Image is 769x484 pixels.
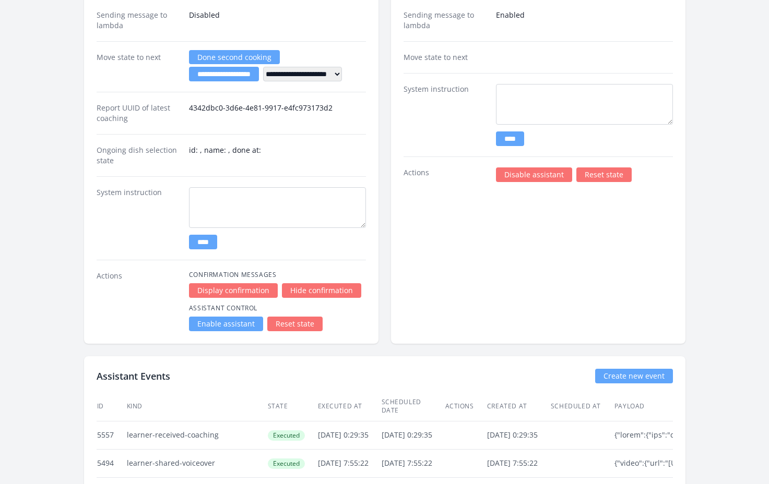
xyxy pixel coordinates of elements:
[487,421,550,449] td: [DATE] 0:29:35
[126,421,267,449] td: learner-received-coaching
[189,304,366,312] h4: Assistant Control
[97,145,181,166] dt: Ongoing dish selection state
[317,392,381,421] th: Executed at
[268,430,305,441] span: Executed
[282,283,361,298] a: Hide confirmation
[317,449,381,477] td: [DATE] 7:55:22
[189,10,366,31] dd: Disabled
[189,283,278,298] a: Display confirmation
[97,392,126,421] th: ID
[496,167,572,182] a: Disable assistant
[97,369,170,383] h2: Assistant Events
[189,50,280,64] a: Done second cooking
[189,317,263,331] a: Enable assistant
[317,421,381,449] td: [DATE] 0:29:35
[189,145,366,166] dd: id: , name: , done at:
[126,392,267,421] th: Kind
[487,392,550,421] th: Created at
[97,52,181,81] dt: Move state to next
[404,52,488,63] dt: Move state to next
[595,369,673,383] a: Create new event
[97,10,181,31] dt: Sending message to lambda
[404,167,488,182] dt: Actions
[487,449,550,477] td: [DATE] 7:55:22
[97,271,181,331] dt: Actions
[189,271,366,279] h4: Confirmation Messages
[126,449,267,477] td: learner-shared-voiceover
[404,84,488,146] dt: System instruction
[381,449,445,477] td: [DATE] 7:55:22
[268,458,305,469] span: Executed
[404,10,488,31] dt: Sending message to lambda
[267,392,317,421] th: State
[496,10,673,31] dd: Enabled
[445,392,487,421] th: Actions
[97,103,181,124] dt: Report UUID of latest coaching
[97,187,181,249] dt: System instruction
[267,317,323,331] a: Reset state
[189,103,366,124] dd: 4342dbc0-3d6e-4e81-9917-e4fc973173d2
[97,449,126,477] td: 5494
[97,421,126,449] td: 5557
[381,421,445,449] td: [DATE] 0:29:35
[381,392,445,421] th: Scheduled date
[550,392,614,421] th: Scheduled at
[576,167,632,182] a: Reset state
